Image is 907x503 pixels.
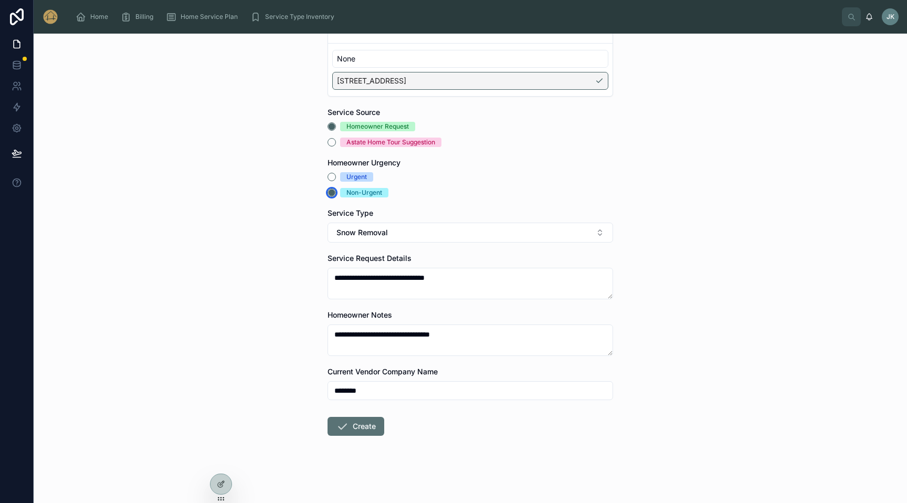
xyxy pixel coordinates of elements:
div: Non-Urgent [346,188,382,197]
a: Service Type Inventory [247,7,342,26]
div: Astate Home Tour Suggestion [346,138,435,147]
span: Snow Removal [336,227,388,238]
span: Service Type Inventory [265,13,334,21]
span: Home [90,13,108,21]
div: Urgent [346,172,367,182]
span: Service Type [328,208,373,217]
a: Home [72,7,115,26]
span: Home Service Plan [181,13,238,21]
button: Create [328,417,384,436]
div: Suggestions [328,44,613,96]
span: [STREET_ADDRESS] [337,76,406,86]
img: App logo [42,8,59,25]
span: Homeowner Urgency [328,158,400,167]
div: scrollable content [67,5,842,28]
span: Service Source [328,108,380,117]
span: Billing [135,13,153,21]
a: Billing [118,7,161,26]
div: Homeowner Request [346,122,409,131]
a: Home Service Plan [163,7,245,26]
span: JK [887,13,894,21]
span: Current Vendor Company Name [328,367,438,376]
span: Homeowner Notes [328,310,392,319]
button: Select Button [328,223,613,243]
span: Service Request Details [328,254,412,263]
div: None [332,50,608,68]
